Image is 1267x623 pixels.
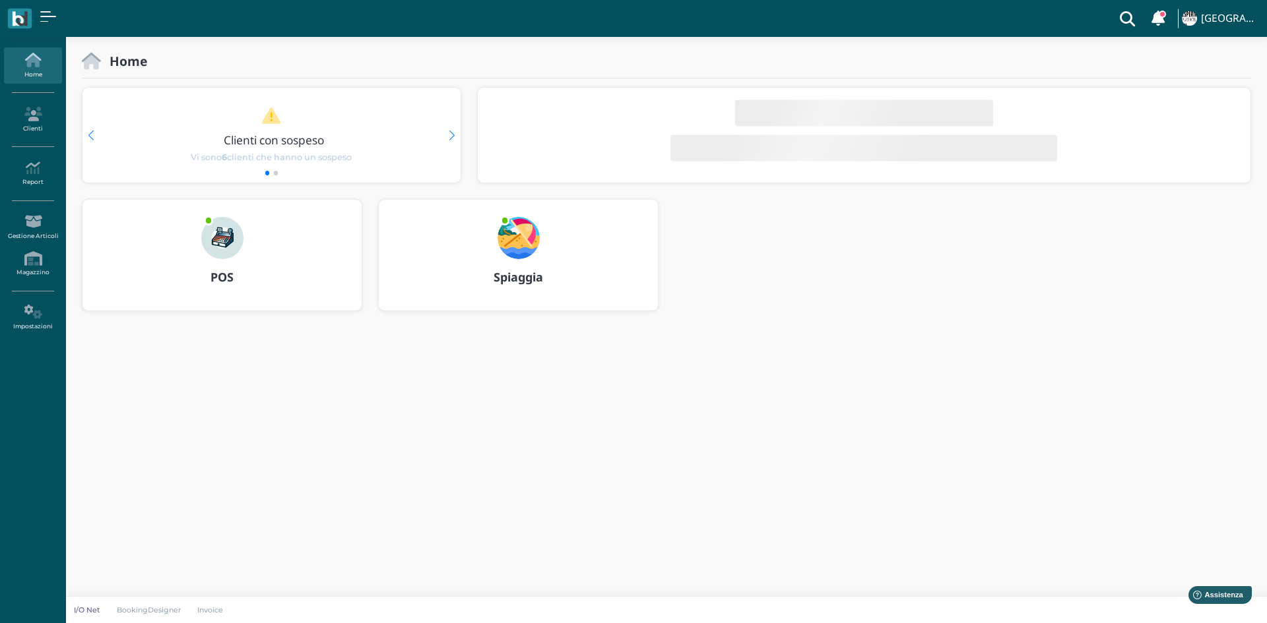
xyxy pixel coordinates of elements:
[110,134,438,146] h3: Clienti con sospeso
[108,107,435,163] a: Clienti con sospeso Vi sono6clienti che hanno un sospeso
[201,217,244,259] img: ...
[211,269,234,285] b: POS
[494,269,543,285] b: Spiaggia
[4,299,61,336] a: Impostazioni
[378,199,659,327] a: ... Spiaggia
[4,246,61,282] a: Magazzino
[222,152,227,162] b: 6
[88,131,94,140] div: Previous slide
[449,131,455,140] div: Next slide
[191,151,352,163] span: Vi sono clienti che hanno un sospeso
[1173,582,1256,612] iframe: Help widget launcher
[82,199,362,327] a: ... POS
[101,54,147,68] h2: Home
[1182,11,1196,26] img: ...
[1180,3,1259,34] a: ... [GEOGRAPHIC_DATA]
[82,88,461,183] div: 1 / 2
[1201,13,1259,24] h4: [GEOGRAPHIC_DATA]
[39,11,87,20] span: Assistenza
[498,217,540,259] img: ...
[4,156,61,192] a: Report
[4,47,61,84] a: Home
[4,209,61,245] a: Gestione Articoli
[12,11,27,26] img: logo
[4,102,61,138] a: Clienti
